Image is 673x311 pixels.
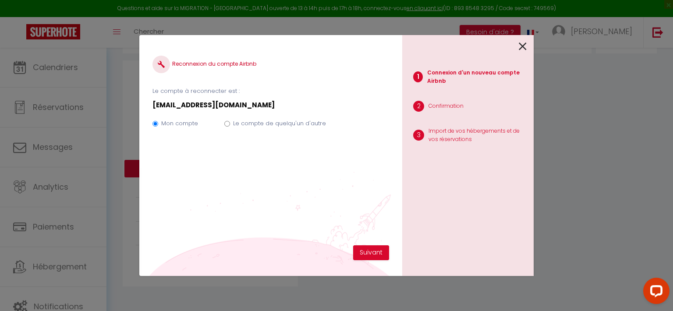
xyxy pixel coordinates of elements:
[413,71,423,82] span: 1
[353,245,389,260] button: Suivant
[427,69,527,85] p: Connexion d'un nouveau compte Airbnb
[429,102,464,110] p: Confirmation
[413,130,424,141] span: 3
[152,56,389,73] h4: Reconnexion du compte Airbnb
[152,100,389,110] p: [EMAIL_ADDRESS][DOMAIN_NAME]
[152,87,389,95] p: Le compte à reconnecter est :
[429,127,527,144] p: Import de vos hébergements et de vos réservations
[233,119,326,128] label: Le compte de quelqu'un d'autre
[161,119,198,128] label: Mon compte
[413,101,424,112] span: 2
[636,274,673,311] iframe: LiveChat chat widget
